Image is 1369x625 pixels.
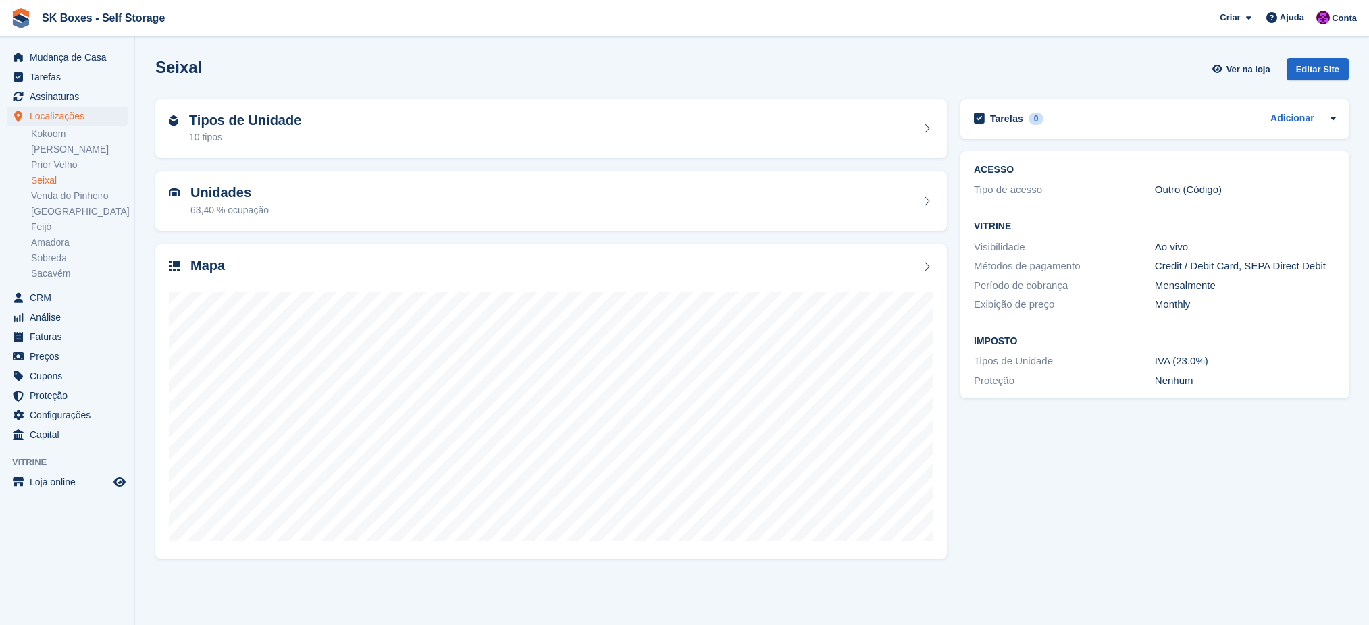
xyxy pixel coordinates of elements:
[111,474,128,490] a: Loja de pré-visualização
[974,165,1336,175] h2: ACESSO
[974,336,1336,347] h2: Imposto
[31,143,128,156] a: [PERSON_NAME]
[7,406,128,425] a: menu
[1155,182,1336,198] div: Outro (Código)
[7,107,128,126] a: menu
[169,115,178,126] img: unit-type-icn-2b2737a686de81e16bb02015468b77c625bbabd49415b5ef34ead5e3b44a266d.svg
[30,87,111,106] span: Assinaturas
[974,240,1155,255] div: Visibilidade
[30,347,111,366] span: Preços
[7,327,128,346] a: menu
[974,278,1155,294] div: Período de cobrança
[1155,240,1336,255] div: Ao vivo
[1332,11,1357,25] span: Conta
[1287,58,1349,80] div: Editar Site
[1155,259,1336,274] div: Credit / Debit Card, SEPA Direct Debit
[7,288,128,307] a: menu
[1155,278,1336,294] div: Mensalmente
[190,203,269,217] div: 63,40 % ocupação
[31,221,128,234] a: Feijó
[974,297,1155,312] div: Exibição de preço
[30,472,111,491] span: Loja online
[7,67,128,86] a: menu
[1280,11,1304,24] span: Ajuda
[7,386,128,405] a: menu
[30,366,111,385] span: Cupons
[31,190,128,202] a: Venda do Pinheiro
[974,354,1155,369] div: Tipos de Unidade
[31,174,128,187] a: Seixal
[974,182,1155,198] div: Tipo de acesso
[155,58,202,76] h2: Seixal
[990,113,1023,125] h2: Tarefas
[7,472,128,491] a: menu
[31,128,128,140] a: Kokoom
[30,67,111,86] span: Tarefas
[30,308,111,327] span: Análise
[189,113,301,128] h2: Tipos de Unidade
[190,258,225,273] h2: Mapa
[1220,11,1240,24] span: Criar
[11,8,31,28] img: stora-icon-8386f47178a22dfd0bd8f6a31ec36ba5ce8667c1dd55bd0f319d3a0aa187defe.svg
[31,252,128,265] a: Sobreda
[30,288,111,307] span: CRM
[1155,373,1336,389] div: Nenhum
[189,130,301,144] div: 10 tipos
[155,171,947,231] a: Unidades 63,40 % ocupação
[12,456,134,469] span: Vitrine
[974,221,1336,232] h2: Vitrine
[31,267,128,280] a: Sacavém
[1155,297,1336,312] div: Monthly
[1226,63,1270,76] span: Ver na loja
[7,48,128,67] a: menu
[169,261,180,271] img: map-icn-33ee37083ee616e46c38cad1a60f524a97daa1e2b2c8c0bc3eb3415660979fc1.svg
[7,366,128,385] a: menu
[155,244,947,560] a: Mapa
[31,236,128,249] a: Amadora
[974,259,1155,274] div: Métodos de pagamento
[31,205,128,218] a: [GEOGRAPHIC_DATA]
[31,159,128,171] a: Prior Velho
[1287,58,1349,86] a: Editar Site
[1270,111,1314,127] a: Adicionar
[1210,58,1275,80] a: Ver na loja
[7,308,128,327] a: menu
[30,327,111,346] span: Faturas
[30,107,111,126] span: Localizações
[155,99,947,159] a: Tipos de Unidade 10 tipos
[7,425,128,444] a: menu
[30,406,111,425] span: Configurações
[30,425,111,444] span: Capital
[30,48,111,67] span: Mudança de Casa
[190,185,269,200] h2: Unidades
[1155,354,1336,369] div: IVA (23.0%)
[7,87,128,106] a: menu
[1029,113,1044,125] div: 0
[7,347,128,366] a: menu
[36,7,170,29] a: SK Boxes - Self Storage
[30,386,111,405] span: Proteção
[974,373,1155,389] div: Proteção
[1316,11,1330,24] img: Mateus Cassange
[169,188,180,197] img: unit-icn-7be61d7bf1b0ce9d3e12c5938cc71ed9869f7b940bace4675aadf7bd6d80202e.svg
